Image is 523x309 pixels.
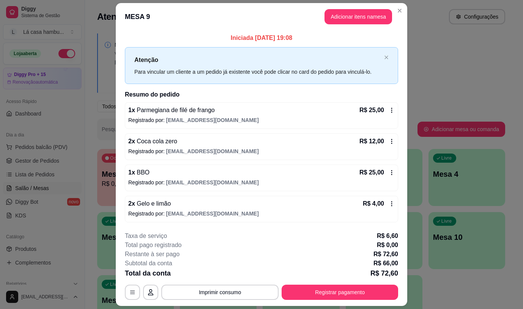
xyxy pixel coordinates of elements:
p: Registrado por: [128,147,395,155]
p: R$ 25,00 [359,106,384,115]
span: BBO [135,169,150,176]
span: [EMAIL_ADDRESS][DOMAIN_NAME] [166,148,259,154]
button: close [384,55,389,60]
p: Atenção [134,55,381,65]
span: [EMAIL_ADDRESS][DOMAIN_NAME] [166,211,259,217]
span: Parmegiana de filé de frango [135,107,215,113]
header: MESA 9 [116,3,407,30]
p: Registrado por: [128,210,395,217]
p: 2 x [128,199,171,208]
button: Close [394,5,406,17]
p: Total da conta [125,268,171,279]
p: 2 x [128,137,177,146]
button: Imprimir consumo [161,285,279,300]
p: R$ 66,00 [373,259,398,268]
p: 1 x [128,106,215,115]
p: R$ 0,00 [377,241,398,250]
h2: Resumo do pedido [125,90,398,99]
p: Iniciada [DATE] 19:08 [125,33,398,43]
p: Total pago registrado [125,241,181,250]
div: Para vincular um cliente a um pedido já existente você pode clicar no card do pedido para vinculá... [134,68,381,76]
span: [EMAIL_ADDRESS][DOMAIN_NAME] [166,179,259,185]
p: Restante à ser pago [125,250,180,259]
p: Subtotal da conta [125,259,172,268]
p: 1 x [128,168,150,177]
button: Adicionar itens namesa [325,9,392,24]
span: [EMAIL_ADDRESS][DOMAIN_NAME] [166,117,259,123]
p: Registrado por: [128,179,395,186]
p: Registrado por: [128,116,395,124]
p: R$ 4,00 [363,199,384,208]
p: Taxa de serviço [125,231,167,241]
p: R$ 12,00 [359,137,384,146]
span: Coca cola zero [135,138,177,144]
span: Gelo e limão [135,200,171,207]
p: R$ 6,60 [377,231,398,241]
p: R$ 72,60 [373,250,398,259]
p: R$ 72,60 [370,268,398,279]
p: R$ 25,00 [359,168,384,177]
button: Registrar pagamento [282,285,398,300]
